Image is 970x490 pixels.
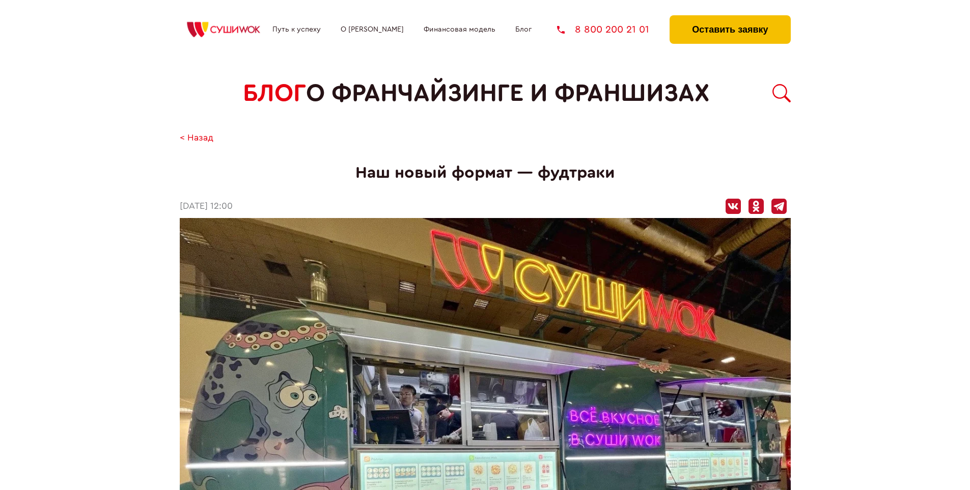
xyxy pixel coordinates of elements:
[557,24,649,35] a: 8 800 200 21 01
[180,164,791,182] h1: Наш новый формат ― фудтраки
[575,24,649,35] span: 8 800 200 21 01
[272,25,321,34] a: Путь к успеху
[180,201,233,212] time: [DATE] 12:00
[670,15,790,44] button: Оставить заявку
[243,79,306,107] span: БЛОГ
[306,79,709,107] span: о франчайзинге и франшизах
[341,25,404,34] a: О [PERSON_NAME]
[180,133,213,144] a: < Назад
[424,25,495,34] a: Финансовая модель
[515,25,532,34] a: Блог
